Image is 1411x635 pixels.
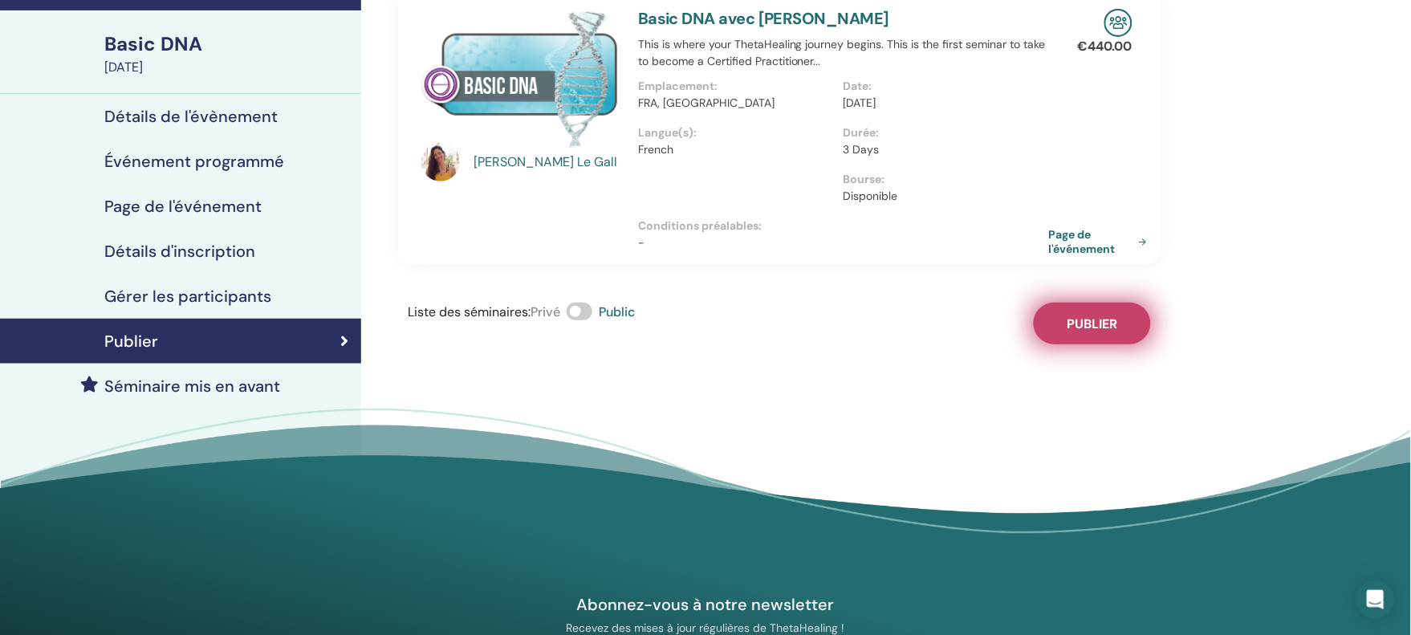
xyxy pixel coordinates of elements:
[474,153,623,172] a: [PERSON_NAME] Le Gall
[1078,37,1132,56] p: € 440.00
[1356,580,1395,619] div: Open Intercom Messenger
[844,171,1039,188] p: Bourse :
[104,242,255,261] h4: Détails d'inscription
[844,95,1039,112] p: [DATE]
[520,594,891,615] h4: Abonnez-vous à notre newsletter
[844,124,1039,141] p: Durée :
[1034,303,1151,344] button: Publier
[408,303,531,320] span: Liste des séminaires :
[1104,9,1132,37] img: In-Person Seminar
[104,152,284,171] h4: Événement programmé
[638,95,834,112] p: FRA, [GEOGRAPHIC_DATA]
[104,31,352,58] div: Basic DNA
[104,332,158,351] h4: Publier
[104,58,352,77] div: [DATE]
[421,143,460,181] img: default.jpg
[638,141,834,158] p: French
[1067,315,1117,332] span: Publier
[421,9,619,148] img: Basic DNA
[638,78,834,95] p: Emplacement :
[104,197,262,216] h4: Page de l'événement
[104,377,280,396] h4: Séminaire mis en avant
[520,621,891,635] p: Recevez des mises à jour régulières de ThetaHealing !
[638,36,1049,70] p: This is where your ThetaHealing journey begins. This is the first seminar to take to become a Cer...
[638,124,834,141] p: Langue(s) :
[104,287,271,306] h4: Gérer les participants
[599,303,635,320] span: Public
[844,188,1039,205] p: Disponible
[1049,227,1153,256] a: Page de l'événement
[638,218,1049,234] p: Conditions préalables :
[104,107,278,126] h4: Détails de l'évènement
[638,8,889,29] a: Basic DNA avec [PERSON_NAME]
[95,31,361,77] a: Basic DNA[DATE]
[638,234,1049,251] p: -
[844,78,1039,95] p: Date :
[844,141,1039,158] p: 3 Days
[531,303,560,320] span: Privé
